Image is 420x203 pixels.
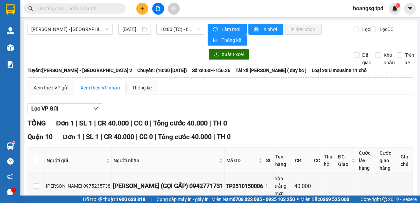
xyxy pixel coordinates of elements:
[378,148,399,174] th: Cước giao hàng
[397,3,399,8] span: 1
[134,119,148,127] span: CC 0
[139,133,153,141] span: CC 0
[208,24,247,35] button: syncLàm mới
[104,133,134,141] span: CR 40.000
[76,119,77,127] span: |
[222,51,244,58] span: Xuất Excel
[294,182,311,190] div: 40.000
[28,103,102,114] button: Lọc VP Gửi
[101,133,102,141] span: |
[28,68,132,73] b: Tuyến: [PERSON_NAME] - [GEOGRAPHIC_DATA] 2
[262,26,278,33] span: In phơi
[254,27,260,32] span: printer
[156,6,160,11] span: file-add
[83,196,145,203] span: Hỗ trợ kỹ thuật:
[217,133,231,141] span: TH 0
[7,142,14,150] img: warehouse-icon
[265,182,272,190] div: 1
[382,197,387,202] span: copyright
[79,119,92,127] span: SL 1
[63,133,81,141] span: Đơn 1
[338,153,350,168] span: ĐC Giao
[208,35,247,46] button: bar-chartThống kê
[94,119,96,127] span: |
[357,148,378,174] th: Cước lấy hàng
[213,38,219,43] span: bar-chart
[7,27,14,34] img: warehouse-icon
[233,197,295,202] strong: 0708 023 035 - 0935 103 250
[312,67,367,74] span: Loại xe: Limousine 11 chỗ
[157,196,210,203] span: Cung cấp máy in - giấy in:
[377,26,395,33] span: Lọc CC
[83,133,84,141] span: |
[155,133,156,141] span: |
[213,119,227,127] span: TH 0
[211,196,295,203] span: Miền Nam
[28,6,33,11] span: search
[7,173,14,180] span: notification
[222,36,242,44] span: Thống kê
[322,148,336,174] th: Thu hộ
[140,6,145,11] span: plus
[235,67,307,74] span: Tài xế: [PERSON_NAME] ( duy bc )
[47,157,105,164] span: Người gửi
[46,182,110,190] div: [PERSON_NAME] 0975235738
[7,61,14,68] img: solution-icon
[151,196,152,203] span: |
[81,84,120,91] div: Xem theo VP nhận
[402,51,417,66] span: Trên xe
[285,24,322,35] button: In đơn chọn
[274,148,293,174] th: Tên hàng
[136,133,138,141] span: |
[31,24,109,34] span: Phương Lâm - Sài Gòn 2
[320,197,349,202] strong: 0369 525 060
[98,119,129,127] span: CR 40.000
[392,5,398,12] img: icon-new-feature
[312,148,322,174] th: CC
[37,5,118,12] input: Tìm tên, số ĐT hoặc mã đơn
[152,3,164,15] button: file-add
[6,4,15,15] img: logo-vxr
[153,119,208,127] span: Tổng cước 40.000
[293,148,312,174] th: CR
[209,119,211,127] span: |
[113,157,217,164] span: Người nhận
[137,67,187,74] span: Chuyến: (10:00 [DATE])
[396,3,400,8] sup: 1
[113,181,223,191] div: [PERSON_NAME] (GỌI GẤP) 0942771731
[192,67,230,74] span: Số xe: 60H-156.26
[160,24,200,34] span: 10:00 (TC) - 60H-156.26
[56,119,74,127] span: Đơn 1
[209,49,249,60] button: downloadXuất Excel
[86,133,99,141] span: SL 1
[213,133,215,141] span: |
[297,198,299,201] span: ⚪️
[248,24,283,35] button: printerIn phơi
[171,6,176,11] span: aim
[264,148,274,174] th: SL
[407,5,413,12] span: caret-down
[360,26,377,33] span: Lọc CR
[28,133,53,141] span: Quận 10
[7,44,14,51] img: warehouse-icon
[225,174,264,199] td: TP2510150006
[360,51,374,66] span: Đã giao
[132,84,152,91] div: Thống kê
[222,26,241,33] span: Làm mới
[31,104,58,113] span: Lọc VP Gửi
[399,148,413,174] th: Ghi chú
[130,119,132,127] span: |
[158,133,212,141] span: Tổng cước 40.000
[214,52,219,57] span: download
[381,51,398,66] span: Kho nhận
[33,84,68,91] div: Xem theo VP gửi
[136,3,148,15] button: plus
[122,26,141,33] input: 15/10/2025
[275,175,292,197] div: hộp trắng mxn
[116,197,145,202] strong: 1900 633 818
[7,189,14,195] span: message
[213,27,219,32] span: sync
[226,182,263,190] div: TP2510150006
[150,119,152,127] span: |
[93,106,99,111] span: down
